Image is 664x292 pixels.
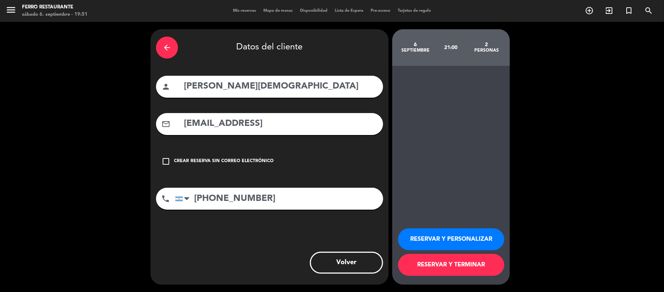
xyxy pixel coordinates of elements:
div: 2 [469,42,504,48]
i: mail_outline [162,120,170,128]
div: Argentina: +54 [175,188,192,209]
span: Mapa de mesas [260,9,296,13]
div: sábado 6. septiembre - 19:51 [22,11,88,18]
span: Lista de Espera [331,9,367,13]
div: septiembre [398,48,433,53]
div: Datos del cliente [156,35,383,60]
i: arrow_back [163,43,171,52]
input: Email del cliente [183,116,378,131]
i: person [162,82,170,91]
i: turned_in_not [624,6,633,15]
i: add_circle_outline [585,6,594,15]
i: phone [161,194,170,203]
span: Disponibilidad [296,9,331,13]
span: Mis reservas [229,9,260,13]
input: Número de teléfono... [175,188,383,210]
div: 6 [398,42,433,48]
span: Pre-acceso [367,9,394,13]
div: personas [469,48,504,53]
i: search [644,6,653,15]
div: Crear reserva sin correo electrónico [174,158,274,165]
button: menu [5,4,16,18]
i: exit_to_app [605,6,613,15]
div: Ferro Restaurante [22,4,88,11]
div: 21:00 [433,35,469,60]
input: Nombre del cliente [183,79,378,94]
i: check_box_outline_blank [162,157,170,166]
button: RESERVAR Y TERMINAR [398,254,504,276]
i: menu [5,4,16,15]
button: Volver [310,252,383,274]
button: RESERVAR Y PERSONALIZAR [398,228,504,250]
span: Tarjetas de regalo [394,9,435,13]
